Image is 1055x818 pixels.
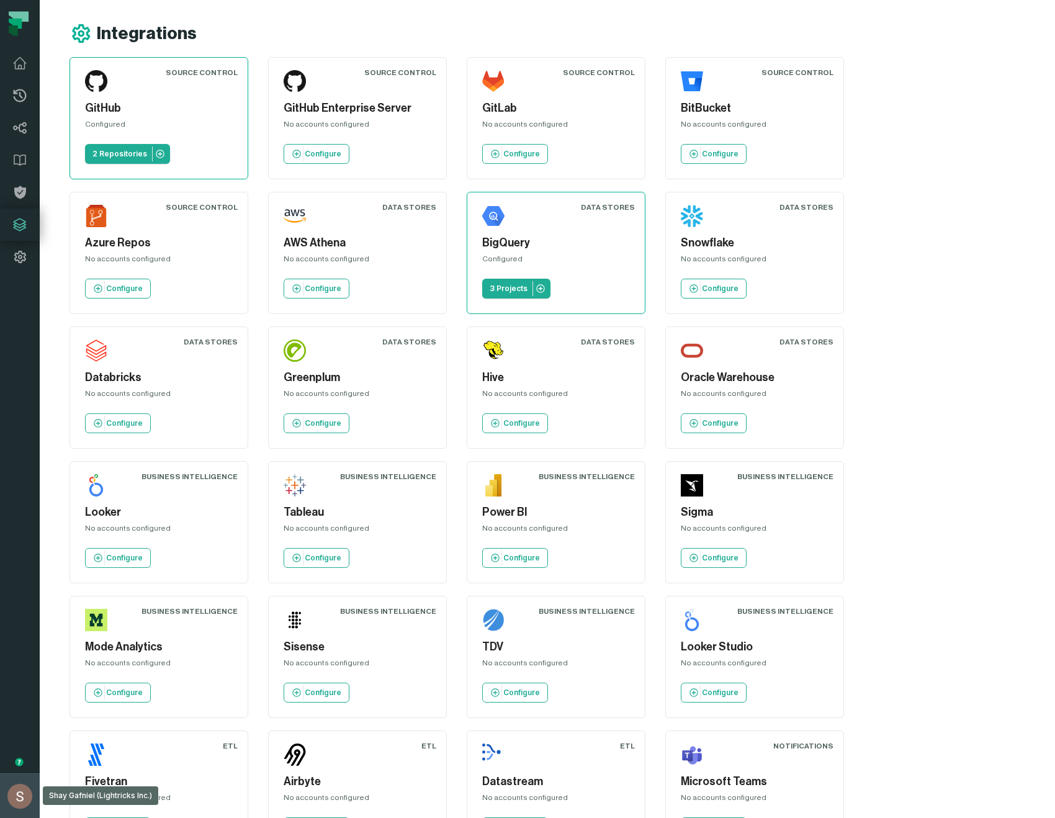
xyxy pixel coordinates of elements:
a: Configure [681,683,747,703]
h1: Integrations [97,23,197,45]
h5: Snowflake [681,235,828,251]
div: No accounts configured [681,658,828,673]
a: Configure [284,413,349,433]
div: No accounts configured [284,793,431,807]
p: Configure [702,418,738,428]
img: Snowflake [681,205,703,227]
div: No accounts configured [284,119,431,134]
h5: Azure Repos [85,235,233,251]
a: Configure [85,683,151,703]
img: Tableau [284,474,306,497]
div: Notifications [773,741,833,751]
div: No accounts configured [85,793,233,807]
img: Databricks [85,339,107,362]
div: Data Stores [581,337,635,347]
div: No accounts configured [482,793,630,807]
p: Configure [503,688,540,698]
p: Configure [305,418,341,428]
a: Configure [85,279,151,299]
h5: Looker Studio [681,639,828,655]
img: Mode Analytics [85,609,107,631]
a: Configure [681,279,747,299]
img: Microsoft Teams [681,744,703,766]
p: Configure [503,149,540,159]
div: No accounts configured [681,523,828,538]
div: Data Stores [779,202,833,212]
div: No accounts configured [85,658,233,673]
h5: Hive [482,369,630,386]
h5: Microsoft Teams [681,773,828,790]
h5: Fivetran [85,773,233,790]
div: Source Control [364,68,436,78]
img: AWS Athena [284,205,306,227]
h5: BitBucket [681,100,828,117]
img: GitHub Enterprise Server [284,70,306,92]
a: Configure [681,548,747,568]
div: No accounts configured [681,254,828,269]
a: 3 Projects [482,279,550,299]
div: No accounts configured [482,119,630,134]
img: GitHub [85,70,107,92]
div: No accounts configured [681,119,828,134]
div: ETL [620,741,635,751]
h5: Databricks [85,369,233,386]
a: Configure [284,683,349,703]
img: Looker Studio [681,609,703,631]
img: TDV [482,609,505,631]
div: No accounts configured [681,389,828,403]
div: Configured [85,119,233,134]
h5: Datastream [482,773,630,790]
a: Configure [482,548,548,568]
div: Tooltip anchor [14,757,25,768]
a: Configure [284,279,349,299]
p: Configure [702,553,738,563]
img: Greenplum [284,339,306,362]
div: No accounts configured [482,658,630,673]
img: Fivetran [85,744,107,766]
div: No accounts configured [482,523,630,538]
div: No accounts configured [284,523,431,538]
div: No accounts configured [85,523,233,538]
div: Configured [482,254,630,269]
h5: Power BI [482,504,630,521]
div: Business Intelligence [539,472,635,482]
p: 2 Repositories [92,149,147,159]
div: No accounts configured [85,254,233,269]
img: avatar of Shay Gafniel [7,784,32,809]
img: Datastream [482,744,505,766]
div: Source Control [761,68,833,78]
h5: Sigma [681,504,828,521]
div: Data Stores [382,337,436,347]
div: Business Intelligence [340,472,436,482]
div: No accounts configured [85,389,233,403]
h5: Tableau [284,504,431,521]
div: Business Intelligence [737,472,833,482]
h5: GitHub Enterprise Server [284,100,431,117]
div: Shay Gafniel (Lightricks Inc.) [43,786,158,805]
div: No accounts configured [284,254,431,269]
a: Configure [284,144,349,164]
div: ETL [223,741,238,751]
h5: Looker [85,504,233,521]
p: Configure [702,149,738,159]
p: Configure [305,149,341,159]
img: BigQuery [482,205,505,227]
div: Data Stores [779,337,833,347]
p: Configure [305,553,341,563]
div: Data Stores [382,202,436,212]
img: Sigma [681,474,703,497]
img: GitLab [482,70,505,92]
div: Business Intelligence [141,472,238,482]
img: Looker [85,474,107,497]
p: Configure [702,688,738,698]
img: Power BI [482,474,505,497]
h5: AWS Athena [284,235,431,251]
h5: TDV [482,639,630,655]
p: Configure [106,284,143,294]
p: Configure [305,688,341,698]
div: ETL [421,741,436,751]
h5: Oracle Warehouse [681,369,828,386]
p: Configure [702,284,738,294]
a: Configure [681,144,747,164]
p: Configure [305,284,341,294]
